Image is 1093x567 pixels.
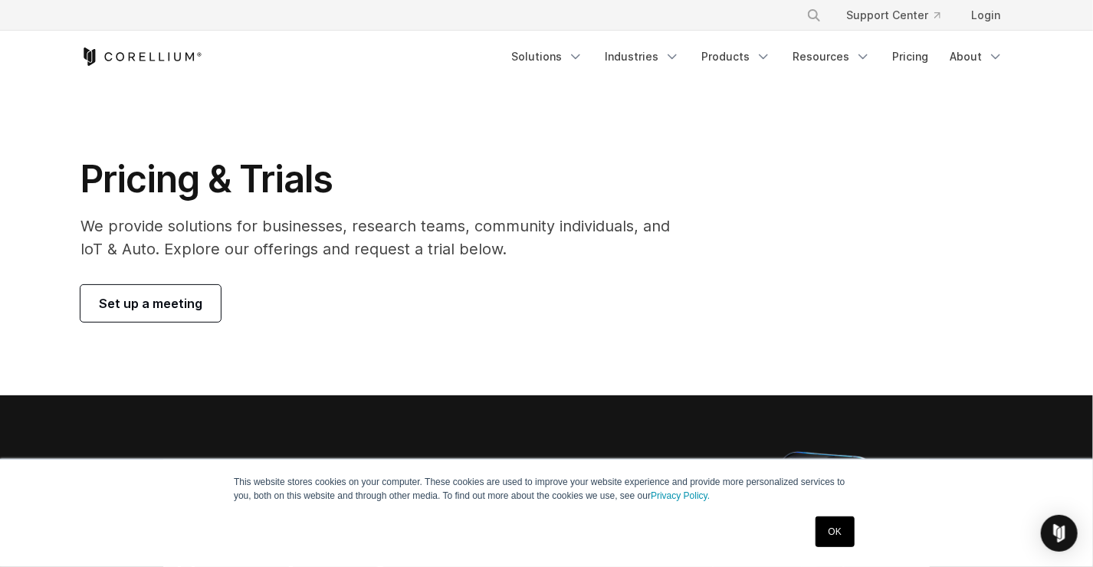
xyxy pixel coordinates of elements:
h1: Pricing & Trials [80,156,691,202]
div: Navigation Menu [502,43,1013,70]
span: Set up a meeting [99,294,202,313]
p: We provide solutions for businesses, research teams, community individuals, and IoT & Auto. Explo... [80,215,691,261]
button: Search [800,2,828,29]
a: Support Center [834,2,953,29]
a: About [940,43,1013,70]
a: Industries [596,43,689,70]
a: Resources [783,43,880,70]
a: OK [816,516,855,547]
a: Pricing [883,43,937,70]
a: Set up a meeting [80,285,221,322]
a: Products [692,43,780,70]
a: Solutions [502,43,592,70]
div: Open Intercom Messenger [1041,515,1078,552]
p: This website stores cookies on your computer. These cookies are used to improve your website expe... [234,475,859,503]
div: Navigation Menu [788,2,1013,29]
a: Corellium Home [80,48,202,66]
a: Privacy Policy. [651,490,710,501]
a: Login [959,2,1013,29]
